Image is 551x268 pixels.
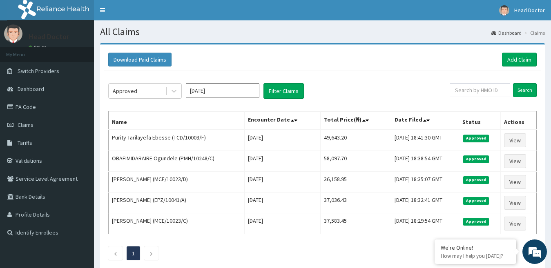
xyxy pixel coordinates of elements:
span: Head Doctor [514,7,545,14]
td: [DATE] [244,213,320,234]
th: Encounter Date [244,111,320,130]
span: Dashboard [18,85,44,93]
input: Search by HMO ID [450,83,510,97]
a: Previous page [114,250,117,257]
th: Status [459,111,500,130]
span: Approved [463,135,489,142]
div: We're Online! [441,244,510,251]
button: Filter Claims [263,83,304,99]
p: How may I help you today? [441,252,510,259]
td: [PERSON_NAME] (MCE/10023/C) [109,213,245,234]
td: 49,643.20 [321,130,391,151]
th: Total Price(₦) [321,111,391,130]
td: [DATE] 18:29:54 GMT [391,213,459,234]
td: [DATE] [244,130,320,151]
td: [PERSON_NAME] (EPZ/10041/A) [109,193,245,213]
a: Dashboard [491,29,522,36]
span: Tariffs [18,139,32,146]
a: Next page [149,250,153,257]
h1: All Claims [100,27,545,37]
p: Head Doctor [29,33,69,40]
td: [DATE] 18:41:30 GMT [391,130,459,151]
td: [DATE] 18:32:41 GMT [391,193,459,213]
th: Actions [500,111,536,130]
td: 37,583.45 [321,213,391,234]
span: Approved [463,197,489,204]
a: View [504,133,526,147]
img: User Image [499,5,509,16]
span: We're online! [47,81,113,164]
textarea: Type your message and hit 'Enter' [4,180,156,208]
div: Minimize live chat window [134,4,154,24]
li: Claims [522,29,545,36]
td: [DATE] [244,172,320,193]
th: Date Filed [391,111,459,130]
td: 37,036.43 [321,193,391,213]
a: View [504,175,526,189]
span: Approved [463,155,489,163]
td: Purity Tarilayefa Ebesse (TCD/10003/F) [109,130,245,151]
span: Approved [463,218,489,225]
span: Claims [18,121,33,128]
td: [DATE] [244,193,320,213]
div: Approved [113,87,137,95]
a: View [504,217,526,230]
td: [DATE] 18:35:07 GMT [391,172,459,193]
a: Page 1 is your current page [132,250,135,257]
span: Approved [463,176,489,184]
td: [DATE] [244,151,320,172]
img: d_794563401_company_1708531726252_794563401 [15,41,33,61]
input: Search [513,83,537,97]
td: 58,097.70 [321,151,391,172]
a: View [504,196,526,210]
span: Switch Providers [18,67,59,75]
img: User Image [4,24,22,43]
a: View [504,154,526,168]
a: Add Claim [502,53,537,66]
td: [PERSON_NAME] (MCE/10023/D) [109,172,245,193]
td: 36,158.95 [321,172,391,193]
td: [DATE] 18:38:54 GMT [391,151,459,172]
a: Online [29,44,48,50]
td: OBAFIMIDARAIRE Ogundele (PMH/10248/C) [109,151,245,172]
th: Name [109,111,245,130]
input: Select Month and Year [186,83,259,98]
button: Download Paid Claims [108,53,172,66]
div: Chat with us now [42,46,137,56]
